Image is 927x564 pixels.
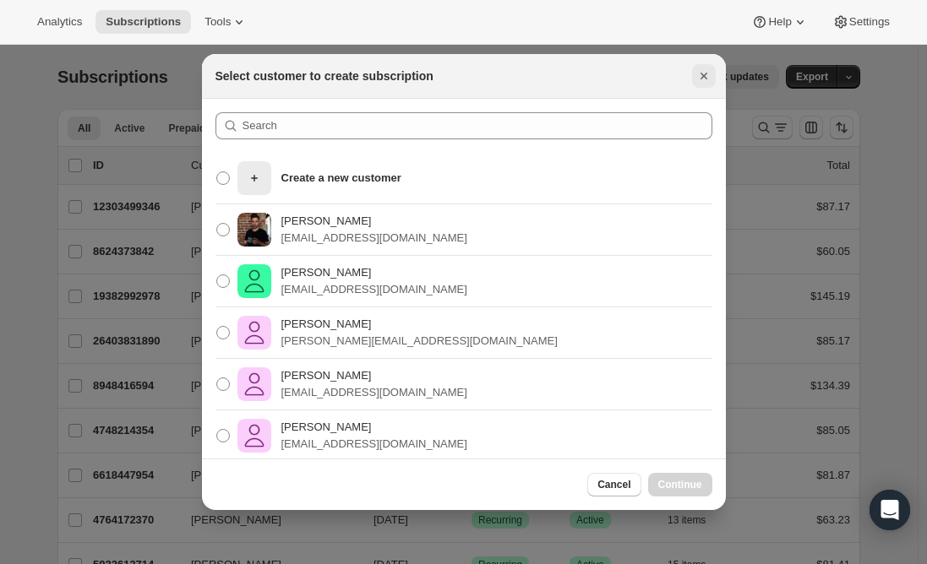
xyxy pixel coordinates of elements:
[243,112,712,139] input: Search
[281,384,467,401] p: [EMAIL_ADDRESS][DOMAIN_NAME]
[692,64,716,88] button: Close
[281,436,467,453] p: [EMAIL_ADDRESS][DOMAIN_NAME]
[281,333,558,350] p: [PERSON_NAME][EMAIL_ADDRESS][DOMAIN_NAME]
[870,490,910,530] div: Open Intercom Messenger
[849,15,890,29] span: Settings
[95,10,191,34] button: Subscriptions
[281,264,467,281] p: [PERSON_NAME]
[741,10,818,34] button: Help
[27,10,92,34] button: Analytics
[768,15,791,29] span: Help
[597,478,630,491] span: Cancel
[215,68,434,84] h2: Select customer to create subscription
[204,15,231,29] span: Tools
[281,230,467,247] p: [EMAIL_ADDRESS][DOMAIN_NAME]
[281,316,558,333] p: [PERSON_NAME]
[281,170,401,187] p: Create a new customer
[106,15,181,29] span: Subscriptions
[587,473,641,496] button: Cancel
[281,419,467,436] p: [PERSON_NAME]
[281,281,467,298] p: [EMAIL_ADDRESS][DOMAIN_NAME]
[281,213,467,230] p: [PERSON_NAME]
[822,10,900,34] button: Settings
[194,10,258,34] button: Tools
[281,367,467,384] p: [PERSON_NAME]
[37,15,82,29] span: Analytics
